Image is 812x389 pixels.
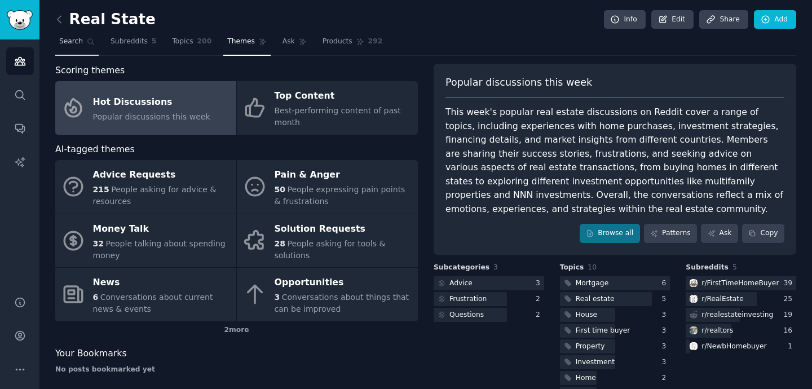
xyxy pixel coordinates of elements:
[237,214,418,268] a: Solution Requests28People asking for tools & solutions
[323,37,352,47] span: Products
[93,220,231,238] div: Money Talk
[55,214,236,268] a: Money Talk32People talking about spending money
[576,279,609,289] div: Mortgage
[55,160,236,214] a: Advice Requests215People asking for advice & resources
[59,37,83,47] span: Search
[275,274,412,292] div: Opportunities
[701,224,738,243] a: Ask
[783,279,796,289] div: 39
[283,37,295,47] span: Ask
[701,294,743,304] div: r/ RealEstate
[93,166,231,184] div: Advice Requests
[275,185,405,206] span: People expressing pain points & frustrations
[55,365,418,375] div: No posts bookmarked yet
[237,160,418,214] a: Pain & Anger50People expressing pain points & frustrations
[275,239,386,260] span: People asking for tools & solutions
[55,11,156,29] h2: Real State
[93,293,213,313] span: Conversations about current news & events
[690,279,698,287] img: FirstTimeHomeBuyer
[560,276,670,290] a: Mortgage6
[434,263,489,273] span: Subcategories
[93,293,99,302] span: 6
[651,10,694,29] a: Edit
[319,33,386,56] a: Products292
[732,263,737,271] span: 5
[576,326,630,336] div: First time buyer
[560,292,670,306] a: Real estate5
[560,371,670,385] a: Home2
[449,310,484,320] div: Questions
[783,326,796,336] div: 16
[662,342,670,352] div: 3
[701,310,773,320] div: r/ realestateinvesting
[237,81,418,135] a: Top ContentBest-performing content of past month
[493,263,498,271] span: 3
[742,224,784,243] button: Copy
[686,308,796,322] a: r/realestateinvesting19
[576,342,605,352] div: Property
[275,87,412,105] div: Top Content
[560,355,670,369] a: Investment3
[275,293,280,302] span: 3
[686,276,796,290] a: FirstTimeHomeBuyerr/FirstTimeHomeBuyer39
[560,324,670,338] a: First time buyer3
[536,279,544,289] div: 3
[275,293,409,313] span: Conversations about things that can be improved
[576,310,597,320] div: House
[93,274,231,292] div: News
[560,308,670,322] a: House3
[662,357,670,368] div: 3
[644,224,697,243] a: Patterns
[662,373,670,383] div: 2
[55,347,127,361] span: Your Bookmarks
[783,294,796,304] div: 25
[701,326,733,336] div: r/ realtors
[197,37,212,47] span: 200
[449,294,487,304] div: Frustration
[445,76,592,90] span: Popular discussions this week
[604,10,646,29] a: Info
[275,166,412,184] div: Pain & Anger
[93,185,217,206] span: People asking for advice & resources
[227,37,255,47] span: Themes
[686,292,796,306] a: RealEstater/RealEstate25
[788,342,796,352] div: 1
[152,37,157,47] span: 5
[107,33,160,56] a: Subreddits5
[275,239,285,248] span: 28
[434,292,544,306] a: Frustration2
[686,263,729,273] span: Subreddits
[434,308,544,322] a: Questions2
[662,326,670,336] div: 3
[7,10,33,30] img: GummySearch logo
[111,37,148,47] span: Subreddits
[93,239,226,260] span: People talking about spending money
[560,339,670,353] a: Property3
[701,279,779,289] div: r/ FirstTimeHomeBuyer
[662,310,670,320] div: 3
[449,279,473,289] div: Advice
[93,112,210,121] span: Popular discussions this week
[172,37,193,47] span: Topics
[580,224,640,243] a: Browse all
[754,10,796,29] a: Add
[686,339,796,353] a: NewbHomebuyerr/NewbHomebuyer1
[55,81,236,135] a: Hot DiscussionsPopular discussions this week
[690,326,698,334] img: realtors
[662,294,670,304] div: 5
[275,106,401,127] span: Best-performing content of past month
[279,33,311,56] a: Ask
[93,185,109,194] span: 215
[55,33,99,56] a: Search
[55,64,125,78] span: Scoring themes
[445,105,784,216] div: This week's popular real estate discussions on Reddit cover a range of topics, including experien...
[55,143,135,157] span: AI-tagged themes
[576,357,615,368] div: Investment
[237,268,418,321] a: Opportunities3Conversations about things that can be improved
[55,268,236,321] a: News6Conversations about current news & events
[93,239,104,248] span: 32
[576,373,596,383] div: Home
[55,321,418,339] div: 2 more
[275,220,412,238] div: Solution Requests
[662,279,670,289] div: 6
